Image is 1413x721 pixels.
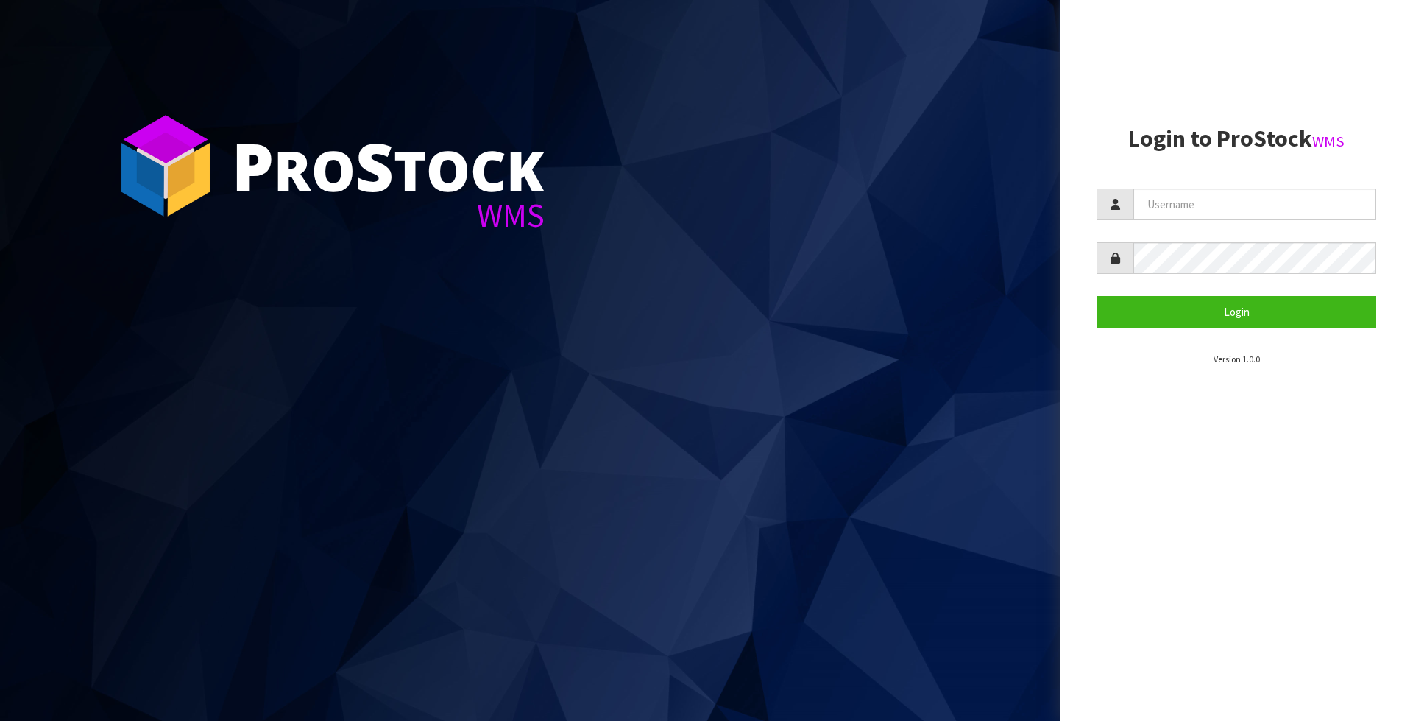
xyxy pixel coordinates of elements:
[232,199,545,232] div: WMS
[1312,132,1345,151] small: WMS
[1133,189,1376,220] input: Username
[1097,296,1376,328] button: Login
[110,110,221,221] img: ProStock Cube
[232,121,274,211] span: P
[355,121,394,211] span: S
[1214,354,1260,365] small: Version 1.0.0
[1097,126,1376,152] h2: Login to ProStock
[232,133,545,199] div: ro tock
